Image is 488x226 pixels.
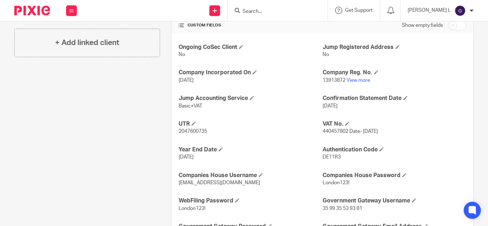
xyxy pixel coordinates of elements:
[179,172,322,179] h4: Companies House Username
[323,129,378,134] span: 440457802 Date- [DATE]
[323,104,338,109] span: [DATE]
[323,155,341,160] span: DE11R3
[179,22,322,28] h4: CUSTOM FIELDS
[179,180,260,185] span: [EMAIL_ADDRESS][DOMAIN_NAME]
[323,95,466,102] h4: Confirmation Statement Date
[323,44,466,51] h4: Jump Registered Address
[179,95,322,102] h4: Jump Accounting Service
[179,44,322,51] h4: Ongoing CoSec Client
[179,197,322,205] h4: WebFiling Password
[323,120,466,128] h4: VAT No.
[179,120,322,128] h4: UTR
[454,5,466,16] img: svg%3E
[323,180,349,185] span: London123!
[345,8,373,13] span: Get Support
[14,6,50,15] img: Pixie
[179,52,185,57] span: No
[55,37,119,48] h4: + Add linked client
[179,206,205,211] span: London123!
[179,155,194,160] span: [DATE]
[323,172,466,179] h4: Companies House Password
[402,22,443,29] label: Show empty fields
[242,9,306,15] input: Search
[408,7,451,14] p: [PERSON_NAME] L
[179,146,322,154] h4: Year End Date
[179,78,194,83] span: [DATE]
[179,129,207,134] span: 2047600735
[347,78,370,83] a: View more
[323,69,466,76] h4: Company Reg. No.
[323,52,329,57] span: No
[323,78,345,83] span: 13913872
[323,197,466,205] h4: Government Gateway Username
[323,146,466,154] h4: Authentication Code
[179,69,322,76] h4: Company Incorporated On
[179,104,202,109] span: Basic+VAT
[323,206,362,211] span: 35 99 35 53 93 81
